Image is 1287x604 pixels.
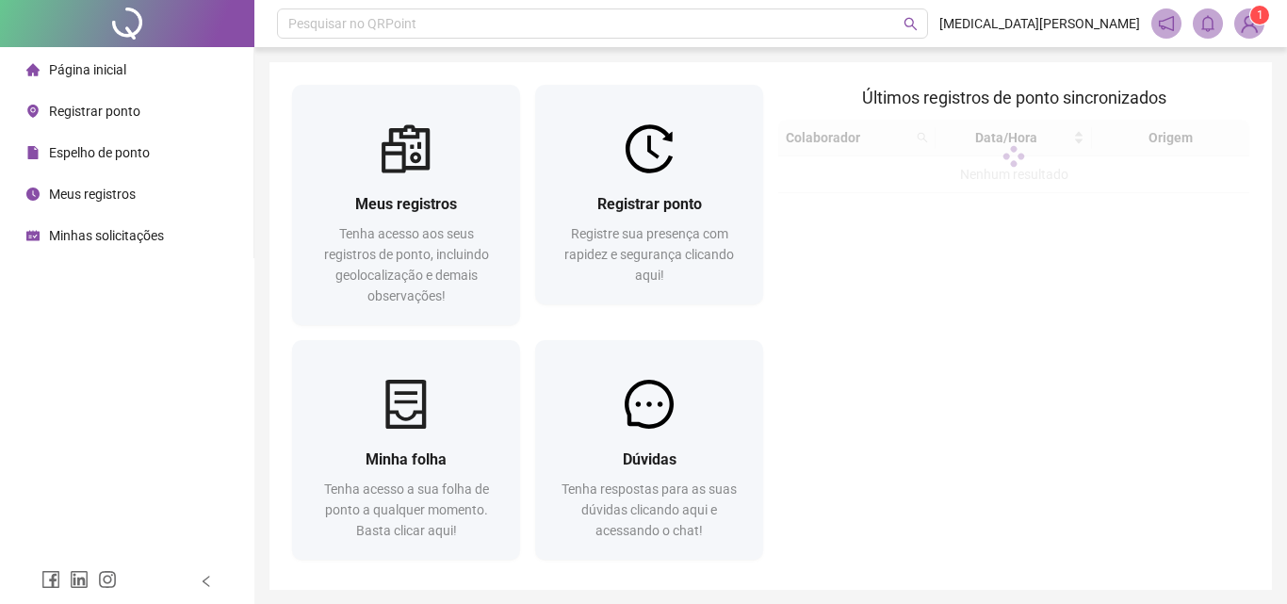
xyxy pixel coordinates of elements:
[535,340,763,560] a: DúvidasTenha respostas para as suas dúvidas clicando aqui e acessando o chat!
[292,85,520,325] a: Meus registrosTenha acesso aos seus registros de ponto, incluindo geolocalização e demais observa...
[41,570,60,589] span: facebook
[49,228,164,243] span: Minhas solicitações
[49,145,150,160] span: Espelho de ponto
[355,195,457,213] span: Meus registros
[1250,6,1269,24] sup: Atualize o seu contato no menu Meus Dados
[26,146,40,159] span: file
[324,226,489,303] span: Tenha acesso aos seus registros de ponto, incluindo geolocalização e demais observações!
[564,226,734,283] span: Registre sua presença com rapidez e segurança clicando aqui!
[26,229,40,242] span: schedule
[562,482,737,538] span: Tenha respostas para as suas dúvidas clicando aqui e acessando o chat!
[49,187,136,202] span: Meus registros
[904,17,918,31] span: search
[49,62,126,77] span: Página inicial
[1158,15,1175,32] span: notification
[26,63,40,76] span: home
[292,340,520,560] a: Minha folhaTenha acesso a sua folha de ponto a qualquer momento. Basta clicar aqui!
[49,104,140,119] span: Registrar ponto
[366,450,447,468] span: Minha folha
[26,188,40,201] span: clock-circle
[200,575,213,588] span: left
[1199,15,1216,32] span: bell
[1235,9,1263,38] img: 86717
[26,105,40,118] span: environment
[597,195,702,213] span: Registrar ponto
[623,450,676,468] span: Dúvidas
[324,482,489,538] span: Tenha acesso a sua folha de ponto a qualquer momento. Basta clicar aqui!
[862,88,1166,107] span: Últimos registros de ponto sincronizados
[939,13,1140,34] span: [MEDICAL_DATA][PERSON_NAME]
[98,570,117,589] span: instagram
[1257,8,1263,22] span: 1
[535,85,763,304] a: Registrar pontoRegistre sua presença com rapidez e segurança clicando aqui!
[70,570,89,589] span: linkedin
